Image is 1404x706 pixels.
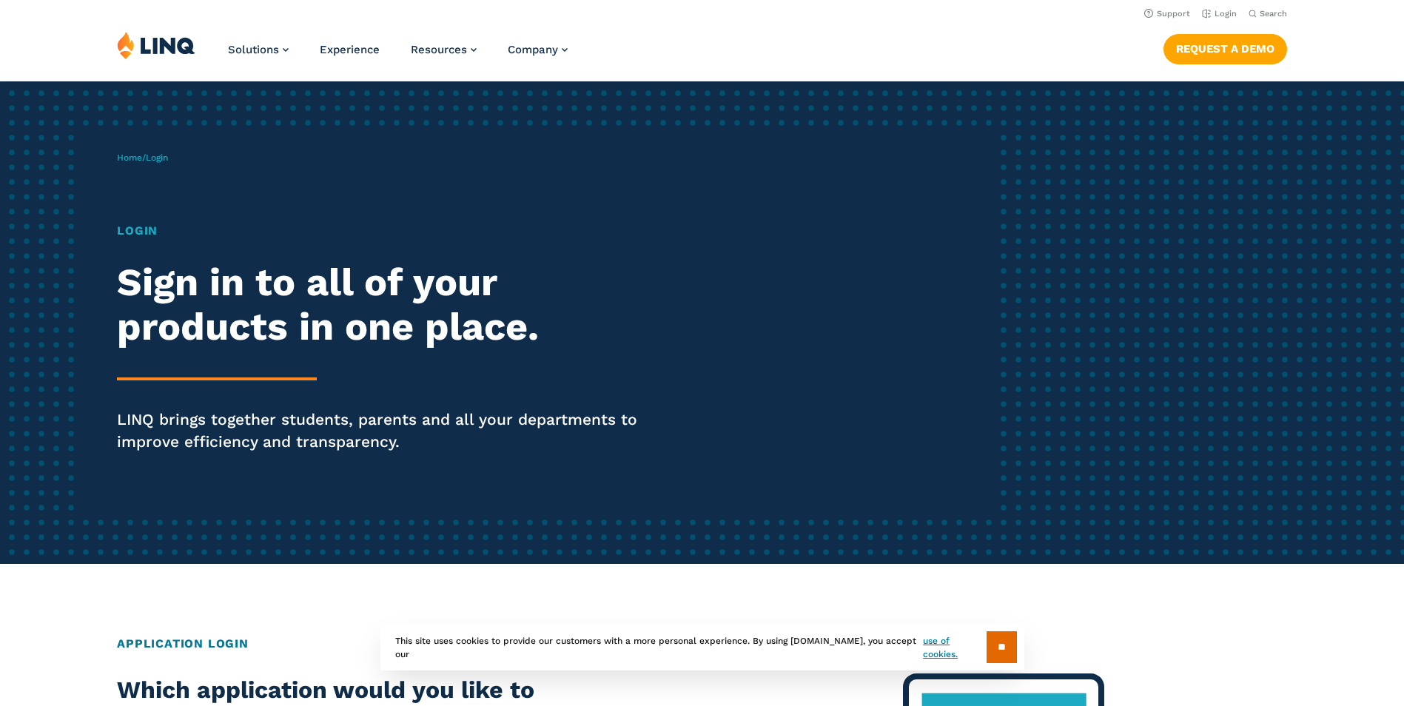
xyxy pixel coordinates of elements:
span: Search [1260,9,1287,19]
a: Request a Demo [1163,34,1287,64]
span: Company [508,43,558,56]
a: Solutions [228,43,289,56]
nav: Button Navigation [1163,31,1287,64]
button: Open Search Bar [1249,8,1287,19]
span: Login [146,152,168,163]
h2: Sign in to all of your products in one place. [117,260,658,349]
a: Company [508,43,568,56]
a: Login [1202,9,1237,19]
div: This site uses cookies to provide our customers with a more personal experience. By using [DOMAIN... [380,624,1024,670]
a: use of cookies. [923,634,986,661]
a: Experience [320,43,380,56]
span: Resources [411,43,467,56]
img: LINQ | K‑12 Software [117,31,195,59]
a: Home [117,152,142,163]
h1: Login [117,222,658,240]
p: LINQ brings together students, parents and all your departments to improve efficiency and transpa... [117,409,658,453]
a: Resources [411,43,477,56]
span: Solutions [228,43,279,56]
span: / [117,152,168,163]
h2: Application Login [117,635,1287,653]
a: Support [1144,9,1190,19]
nav: Primary Navigation [228,31,568,80]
